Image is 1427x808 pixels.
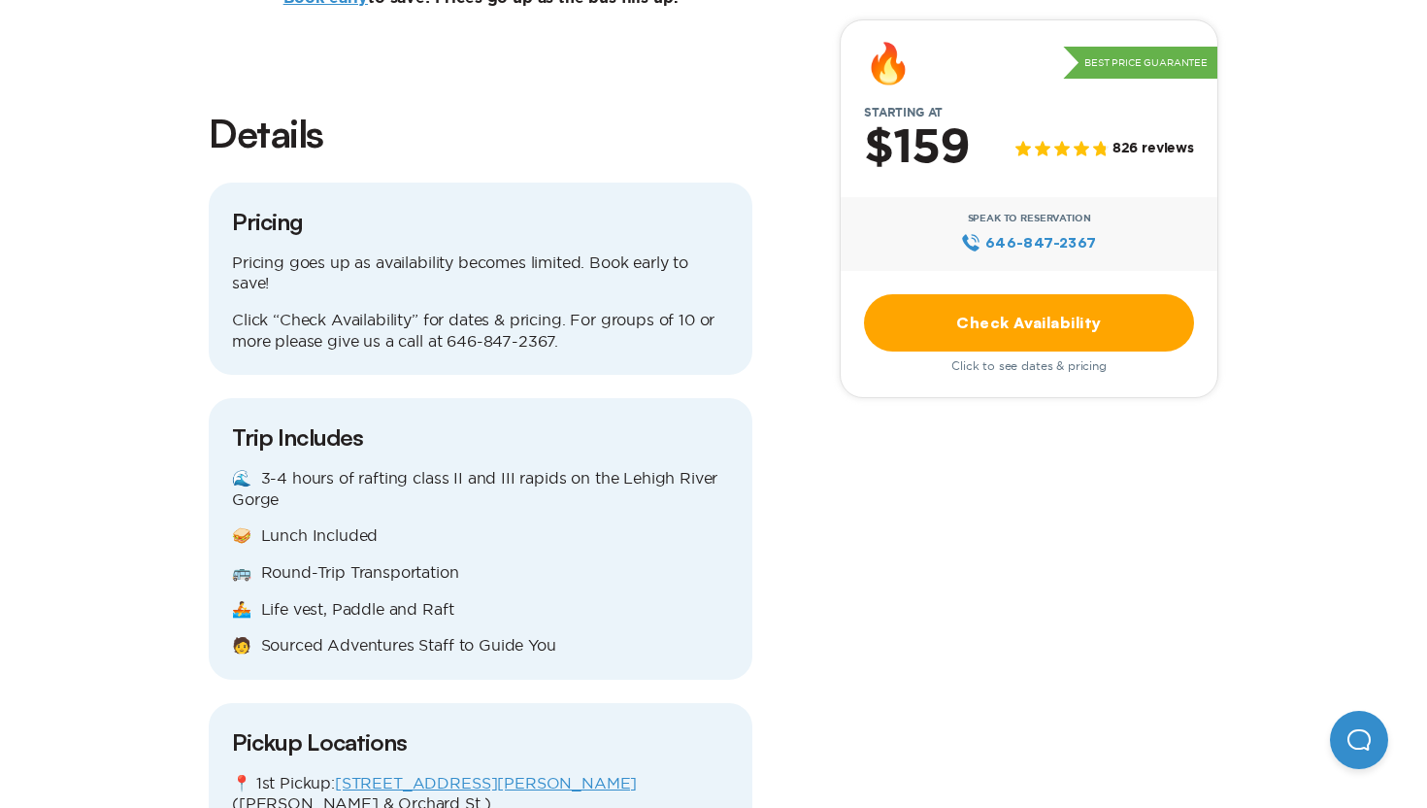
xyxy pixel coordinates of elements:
[232,421,729,453] h3: Trip Includes
[232,599,729,621] p: 🚣 Life vest, Paddle and Raft
[968,213,1091,224] span: Speak to Reservation
[232,468,729,510] p: 🌊 3-4 hours of rafting class II and III rapids on the Lehigh River Gorge
[864,123,970,174] h2: $159
[232,310,729,352] p: Click “Check Availability” for dates & pricing. For groups of 10 or more please give us a call at...
[232,252,729,294] p: Pricing goes up as availability becomes limited. Book early to save!
[1330,711,1388,769] iframe: Help Scout Beacon - Open
[1112,142,1194,158] span: 826 reviews
[951,359,1107,373] span: Click to see dates & pricing
[864,44,913,83] div: 🔥
[985,232,1097,253] span: 646‍-847‍-2367
[961,232,1096,253] a: 646‍-847‍-2367
[232,726,729,757] h3: Pickup Locations
[864,294,1194,352] a: Check Availability
[232,635,729,656] p: 🧑 Sourced Adventures Staff to Guide You
[232,562,729,584] p: 🚌 Round-Trip Transportation
[841,106,966,119] span: Starting at
[232,525,729,547] p: 🥪 Lunch Included
[232,206,729,237] h3: Pricing
[335,774,637,791] a: [STREET_ADDRESS][PERSON_NAME]
[1063,47,1217,80] p: Best Price Guarantee
[209,107,752,159] h2: Details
